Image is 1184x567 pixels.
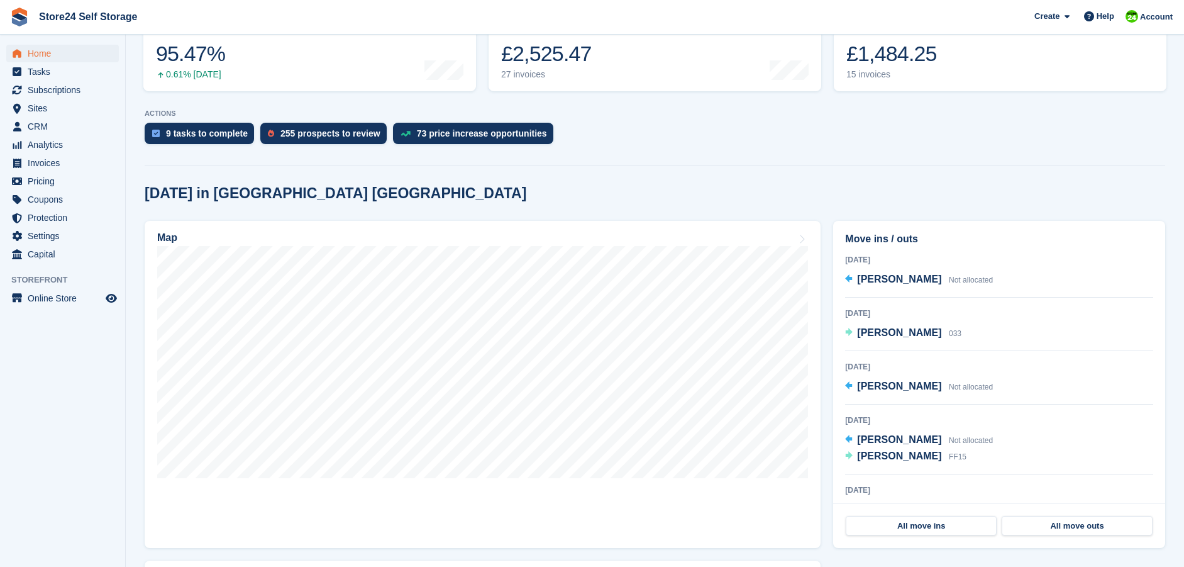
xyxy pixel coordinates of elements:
span: Not allocated [949,436,993,445]
span: Coupons [28,191,103,208]
img: stora-icon-8386f47178a22dfd0bd8f6a31ec36ba5ce8667c1dd55bd0f319d3a0aa187defe.svg [10,8,29,26]
a: menu [6,81,119,99]
a: menu [6,289,119,307]
span: Invoices [28,154,103,172]
span: Protection [28,209,103,227]
div: 27 invoices [501,69,595,80]
img: task-75834270c22a3079a89374b754ae025e5fb1db73e45f91037f5363f120a921f8.svg [152,130,160,137]
a: Awaiting payment £1,484.25 15 invoices [834,11,1166,91]
a: Month-to-date sales £2,525.47 27 invoices [489,11,821,91]
a: 73 price increase opportunities [393,123,560,150]
a: [PERSON_NAME] Not allocated [845,272,993,288]
span: Create [1034,10,1060,23]
span: CRM [28,118,103,135]
a: menu [6,99,119,117]
span: Analytics [28,136,103,154]
span: Settings [28,227,103,245]
span: Help [1097,10,1114,23]
span: [PERSON_NAME] [857,381,941,391]
div: 95.47% [156,41,225,67]
a: Preview store [104,291,119,306]
a: [PERSON_NAME] Not allocated [845,379,993,395]
span: FF15 [949,452,966,461]
a: menu [6,191,119,208]
h2: Map [157,232,177,244]
a: menu [6,209,119,227]
a: menu [6,45,119,62]
div: 73 price increase opportunities [417,128,547,138]
a: menu [6,136,119,154]
div: [DATE] [845,485,1153,496]
span: Account [1140,11,1173,23]
a: Map [145,221,821,548]
div: [DATE] [845,361,1153,373]
a: 9 tasks to complete [145,123,260,150]
div: 255 prospects to review [280,128,380,138]
img: prospect-51fa495bee0391a8d652442698ab0144808aea92771e9ea1ae160a38d050c398.svg [268,130,274,137]
h2: [DATE] in [GEOGRAPHIC_DATA] [GEOGRAPHIC_DATA] [145,185,526,202]
a: Store24 Self Storage [34,6,143,27]
span: Capital [28,245,103,263]
span: 033 [949,329,961,338]
div: [DATE] [845,415,1153,426]
span: Home [28,45,103,62]
a: Occupancy 95.47% 0.61% [DATE] [143,11,476,91]
span: Subscriptions [28,81,103,99]
div: [DATE] [845,254,1153,266]
a: [PERSON_NAME] FF15 [845,449,966,465]
a: menu [6,63,119,81]
a: menu [6,172,119,190]
a: All move ins [846,516,997,536]
a: menu [6,245,119,263]
span: Storefront [11,274,125,286]
span: Tasks [28,63,103,81]
div: 15 invoices [846,69,937,80]
span: [PERSON_NAME] [857,451,941,461]
a: [PERSON_NAME] Not allocated [845,432,993,449]
span: Not allocated [949,383,993,391]
span: [PERSON_NAME] [857,274,941,284]
div: 0.61% [DATE] [156,69,225,80]
div: [DATE] [845,308,1153,319]
a: 255 prospects to review [260,123,393,150]
div: £1,484.25 [846,41,937,67]
span: Sites [28,99,103,117]
p: ACTIONS [145,109,1165,118]
a: [PERSON_NAME] 033 [845,325,961,342]
a: menu [6,227,119,245]
div: £2,525.47 [501,41,595,67]
img: price_increase_opportunities-93ffe204e8149a01c8c9dc8f82e8f89637d9d84a8eef4429ea346261dce0b2c0.svg [401,131,411,137]
span: [PERSON_NAME] [857,434,941,445]
a: menu [6,118,119,135]
a: All move outs [1002,516,1153,536]
span: Pricing [28,172,103,190]
span: Not allocated [949,276,993,284]
span: [PERSON_NAME] [857,327,941,338]
span: Online Store [28,289,103,307]
div: 9 tasks to complete [166,128,248,138]
h2: Move ins / outs [845,232,1153,247]
a: menu [6,154,119,172]
img: Robert Sears [1126,10,1138,23]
